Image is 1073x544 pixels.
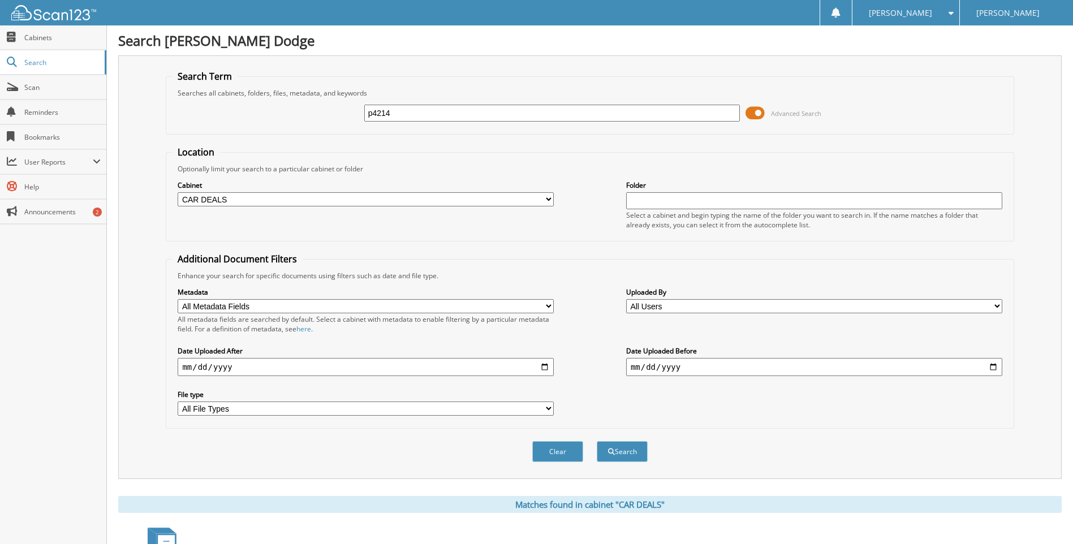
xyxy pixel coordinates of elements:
[172,88,1007,98] div: Searches all cabinets, folders, files, metadata, and keywords
[24,182,101,192] span: Help
[172,253,303,265] legend: Additional Document Filters
[597,441,648,462] button: Search
[976,10,1040,16] span: [PERSON_NAME]
[11,5,96,20] img: scan123-logo-white.svg
[172,164,1007,174] div: Optionally limit your search to a particular cabinet or folder
[93,208,102,217] div: 2
[626,180,1002,190] label: Folder
[626,287,1002,297] label: Uploaded By
[178,358,554,376] input: start
[626,210,1002,230] div: Select a cabinet and begin typing the name of the folder you want to search in. If the name match...
[24,58,99,67] span: Search
[172,271,1007,280] div: Enhance your search for specific documents using filters such as date and file type.
[24,157,93,167] span: User Reports
[24,83,101,92] span: Scan
[178,346,554,356] label: Date Uploaded After
[118,31,1062,50] h1: Search [PERSON_NAME] Dodge
[626,346,1002,356] label: Date Uploaded Before
[24,107,101,117] span: Reminders
[178,314,554,334] div: All metadata fields are searched by default. Select a cabinet with metadata to enable filtering b...
[296,324,311,334] a: here
[626,358,1002,376] input: end
[172,70,238,83] legend: Search Term
[24,132,101,142] span: Bookmarks
[24,33,101,42] span: Cabinets
[532,441,583,462] button: Clear
[869,10,932,16] span: [PERSON_NAME]
[118,496,1062,513] div: Matches found in cabinet "CAR DEALS"
[178,390,554,399] label: File type
[771,109,821,118] span: Advanced Search
[172,146,220,158] legend: Location
[24,207,101,217] span: Announcements
[178,180,554,190] label: Cabinet
[178,287,554,297] label: Metadata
